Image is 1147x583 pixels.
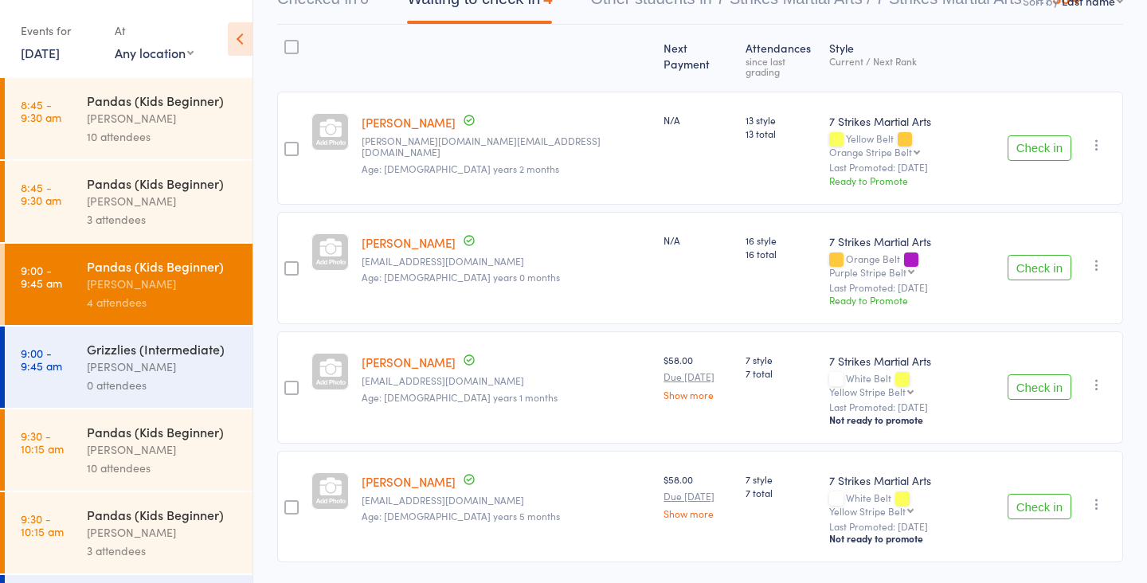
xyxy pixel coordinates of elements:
[829,492,994,516] div: White Belt
[1008,494,1071,519] button: Check in
[746,353,816,366] span: 7 style
[5,161,252,242] a: 8:45 -9:30 amPandas (Kids Beginner)[PERSON_NAME]3 attendees
[829,133,994,157] div: Yellow Belt
[664,233,733,247] div: N/A
[87,293,239,311] div: 4 attendees
[87,542,239,560] div: 3 attendees
[5,78,252,159] a: 8:45 -9:30 amPandas (Kids Beginner)[PERSON_NAME]10 attendees
[21,181,61,206] time: 8:45 - 9:30 am
[664,491,733,502] small: Due [DATE]
[87,459,239,477] div: 10 attendees
[87,192,239,210] div: [PERSON_NAME]
[21,512,64,538] time: 9:30 - 10:15 am
[664,113,733,127] div: N/A
[115,44,194,61] div: Any location
[739,32,823,84] div: Atten­dances
[829,162,994,173] small: Last Promoted: [DATE]
[746,113,816,127] span: 13 style
[21,346,62,372] time: 9:00 - 9:45 am
[87,440,239,459] div: [PERSON_NAME]
[829,506,906,516] div: Yellow Stripe Belt
[362,256,651,267] small: michelleliny@hotmail.com
[21,18,99,44] div: Events for
[87,174,239,192] div: Pandas (Kids Beginner)
[829,532,994,545] div: Not ready to promote
[87,506,239,523] div: Pandas (Kids Beginner)
[5,492,252,573] a: 9:30 -10:15 amPandas (Kids Beginner)[PERSON_NAME]3 attendees
[5,244,252,325] a: 9:00 -9:45 amPandas (Kids Beginner)[PERSON_NAME]4 attendees
[1008,374,1071,400] button: Check in
[829,56,994,66] div: Current / Next Rank
[829,253,994,277] div: Orange Belt
[829,174,994,187] div: Ready to Promote
[746,233,816,247] span: 16 style
[87,210,239,229] div: 3 attendees
[746,472,816,486] span: 7 style
[362,354,456,370] a: [PERSON_NAME]
[664,353,733,399] div: $58.00
[21,264,62,289] time: 9:00 - 9:45 am
[87,340,239,358] div: Grizzlies (Intermediate)
[87,109,239,127] div: [PERSON_NAME]
[746,56,816,76] div: since last grading
[829,293,994,307] div: Ready to Promote
[746,247,816,260] span: 16 total
[829,282,994,293] small: Last Promoted: [DATE]
[829,413,994,426] div: Not ready to promote
[87,275,239,293] div: [PERSON_NAME]
[1008,135,1071,161] button: Check in
[21,429,64,455] time: 9:30 - 10:15 am
[746,127,816,140] span: 13 total
[829,147,912,157] div: Orange Stripe Belt
[829,373,994,397] div: White Belt
[1008,255,1071,280] button: Check in
[657,32,739,84] div: Next Payment
[746,366,816,380] span: 7 total
[362,162,559,175] span: Age: [DEMOGRAPHIC_DATA] years 2 months
[362,375,651,386] small: danjen2014@gmail.com
[664,389,733,400] a: Show more
[21,44,60,61] a: [DATE]
[362,114,456,131] a: [PERSON_NAME]
[87,257,239,275] div: Pandas (Kids Beginner)
[829,233,994,249] div: 7 Strikes Martial Arts
[829,386,906,397] div: Yellow Stripe Belt
[87,127,239,146] div: 10 attendees
[87,376,239,394] div: 0 attendees
[829,521,994,532] small: Last Promoted: [DATE]
[362,390,558,404] span: Age: [DEMOGRAPHIC_DATA] years 1 months
[115,18,194,44] div: At
[87,523,239,542] div: [PERSON_NAME]
[362,473,456,490] a: [PERSON_NAME]
[829,353,994,369] div: 7 Strikes Martial Arts
[664,371,733,382] small: Due [DATE]
[21,98,61,123] time: 8:45 - 9:30 am
[87,423,239,440] div: Pandas (Kids Beginner)
[362,270,560,284] span: Age: [DEMOGRAPHIC_DATA] years 0 months
[5,409,252,491] a: 9:30 -10:15 amPandas (Kids Beginner)[PERSON_NAME]10 attendees
[362,135,651,158] small: Betty.net@hotmail.com
[362,234,456,251] a: [PERSON_NAME]
[5,327,252,408] a: 9:00 -9:45 amGrizzlies (Intermediate)[PERSON_NAME]0 attendees
[87,92,239,109] div: Pandas (Kids Beginner)
[362,495,651,506] small: danjen2014@gmail.com
[823,32,1000,84] div: Style
[87,358,239,376] div: [PERSON_NAME]
[664,472,733,518] div: $58.00
[362,509,560,522] span: Age: [DEMOGRAPHIC_DATA] years 5 months
[746,486,816,499] span: 7 total
[664,508,733,518] a: Show more
[829,401,994,413] small: Last Promoted: [DATE]
[829,113,994,129] div: 7 Strikes Martial Arts
[829,472,994,488] div: 7 Strikes Martial Arts
[829,267,906,277] div: Purple Stripe Belt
